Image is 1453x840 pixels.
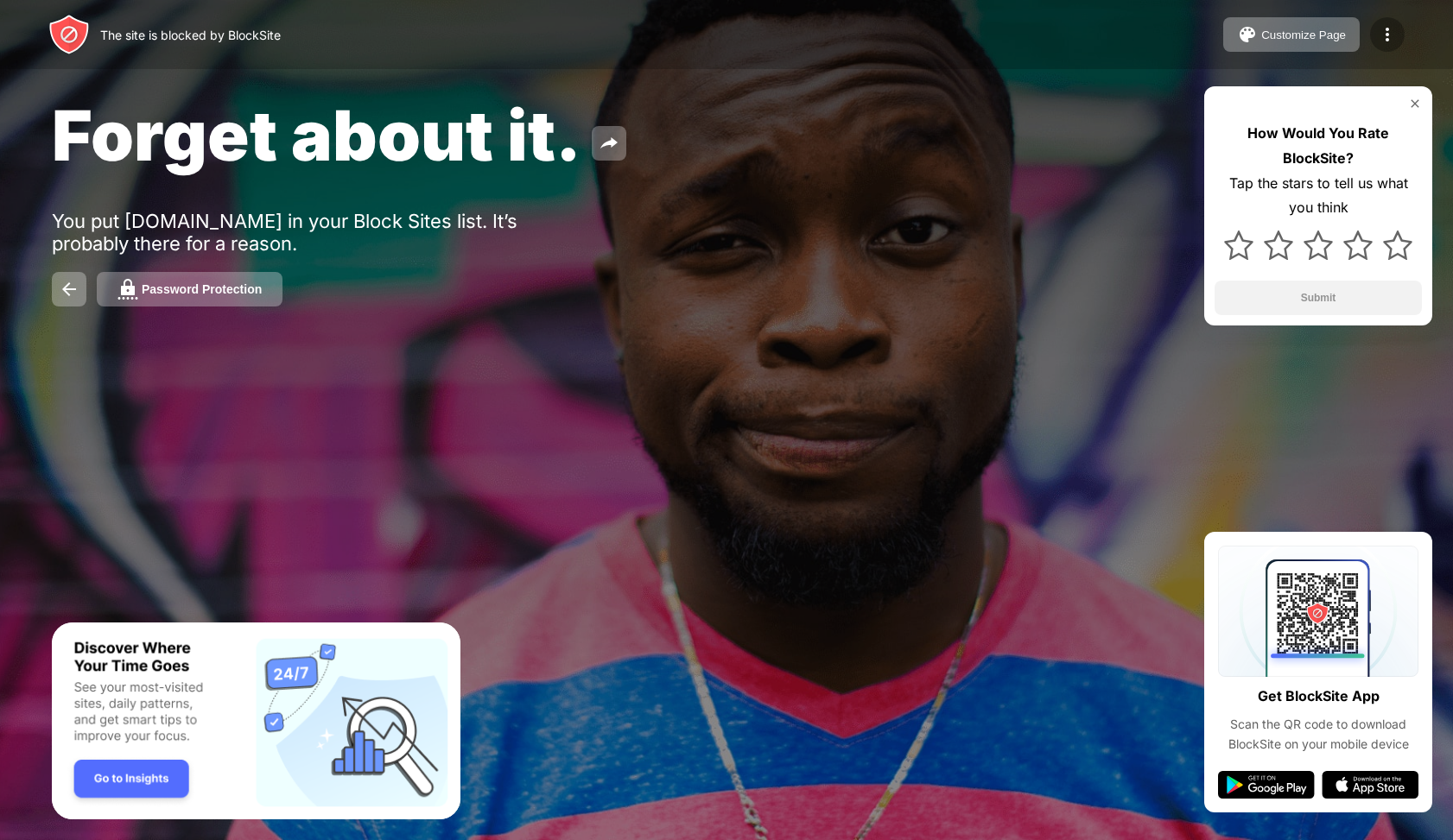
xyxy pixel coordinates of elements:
span: Forget about it. [52,93,581,177]
img: pallet.svg [1237,24,1258,45]
div: How Would You Rate BlockSite? [1215,121,1422,171]
img: star.svg [1383,231,1412,260]
button: Customize Page [1223,17,1360,52]
img: share.svg [599,133,619,154]
div: Password Protection [142,282,262,296]
button: Submit [1215,281,1422,315]
div: Get BlockSite App [1258,684,1380,709]
img: app-store.svg [1322,771,1418,799]
img: qrcode.svg [1218,546,1418,677]
div: Tap the stars to tell us what you think [1215,171,1422,221]
div: Scan the QR code to download BlockSite on your mobile device [1218,715,1418,754]
img: header-logo.svg [48,14,90,55]
img: star.svg [1343,231,1373,260]
div: Customize Page [1261,28,1346,41]
img: rate-us-close.svg [1408,97,1422,111]
div: The site is blocked by BlockSite [100,28,281,42]
img: star.svg [1224,231,1253,260]
img: star.svg [1264,231,1293,260]
img: star.svg [1304,231,1333,260]
img: google-play.svg [1218,771,1315,799]
button: Password Protection [97,272,282,306]
img: menu-icon.svg [1377,24,1398,45]
img: back.svg [59,279,79,300]
iframe: Banner [52,622,460,820]
img: password.svg [117,279,138,300]
div: You put [DOMAIN_NAME] in your Block Sites list. It’s probably there for a reason. [52,210,586,255]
